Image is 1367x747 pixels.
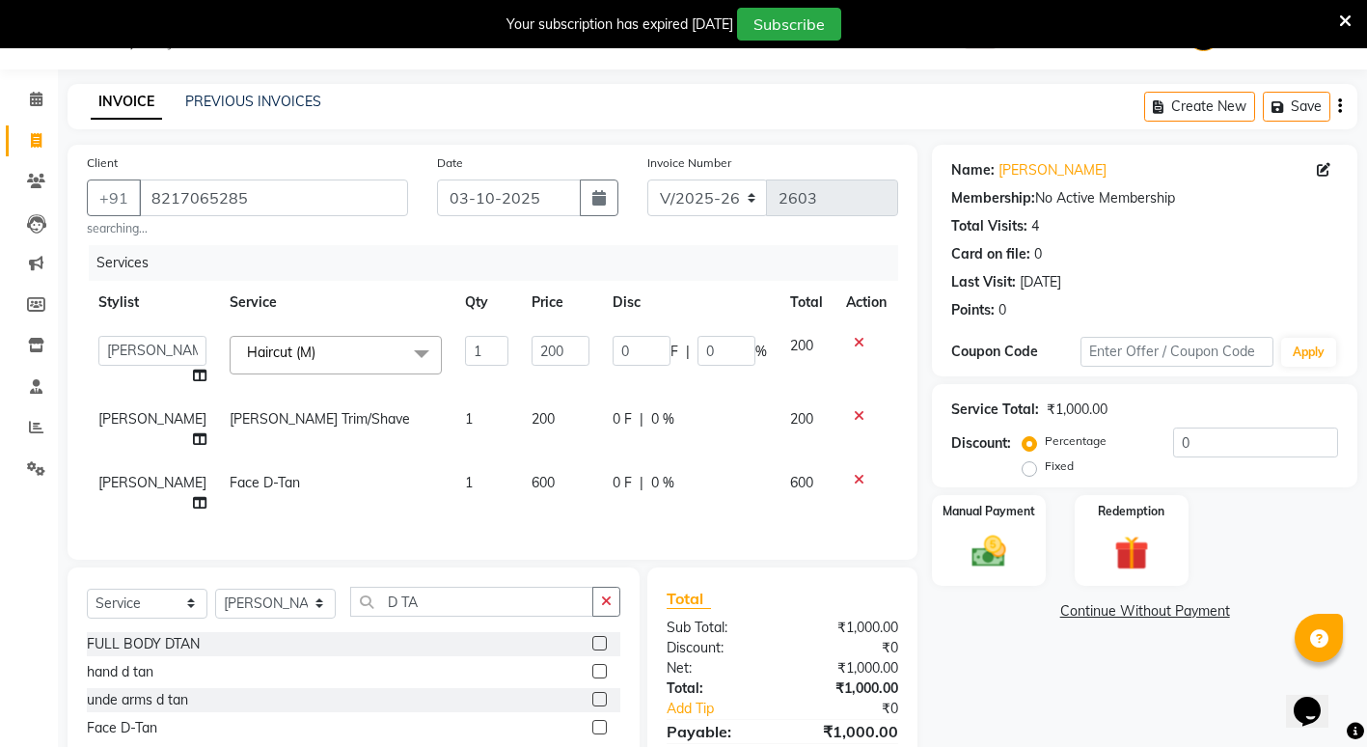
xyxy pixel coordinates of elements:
div: ₹1,000.00 [782,618,913,638]
label: Fixed [1045,457,1074,475]
input: Search or Scan [350,587,593,617]
span: 1 [465,410,473,428]
a: PREVIOUS INVOICES [185,93,321,110]
a: Add Tip [652,699,805,719]
th: Service [218,281,453,324]
div: ₹1,000.00 [1047,400,1107,420]
label: Redemption [1098,503,1164,520]
div: 0 [1034,244,1042,264]
div: 4 [1031,216,1039,236]
div: ₹1,000.00 [782,720,913,743]
input: Enter Offer / Coupon Code [1080,337,1273,367]
div: Last Visit: [951,272,1016,292]
label: Percentage [1045,432,1107,450]
span: % [755,342,767,362]
label: Manual Payment [943,503,1035,520]
div: ₹1,000.00 [782,658,913,678]
span: [PERSON_NAME] [98,474,206,491]
div: No Active Membership [951,188,1338,208]
div: Coupon Code [951,342,1080,362]
a: x [315,344,324,361]
th: Price [520,281,601,324]
span: [PERSON_NAME] [98,410,206,428]
span: 200 [532,410,555,428]
div: hand d tan [87,662,153,682]
div: Your subscription has expired [DATE] [506,14,733,35]
a: Continue Without Payment [936,601,1353,622]
div: Sub Total: [652,618,782,638]
small: searching... [87,220,408,237]
th: Qty [453,281,520,324]
div: ₹1,000.00 [782,678,913,699]
span: | [640,473,643,493]
th: Disc [601,281,779,324]
div: Services [89,245,913,281]
div: FULL BODY DTAN [87,634,200,654]
div: Points: [951,300,995,320]
button: Create New [1144,92,1255,122]
span: Face D-Tan [230,474,300,491]
div: Total: [652,678,782,699]
span: Haircut (M) [247,344,315,361]
span: | [640,409,643,429]
div: unde arms d tan [87,690,188,710]
th: Action [834,281,898,324]
div: Discount: [951,433,1011,454]
button: +91 [87,180,141,216]
th: Stylist [87,281,218,324]
span: 200 [790,337,813,354]
div: ₹0 [782,638,913,658]
div: 0 [998,300,1006,320]
th: Total [779,281,834,324]
label: Client [87,154,118,172]
div: ₹0 [804,699,913,719]
span: 0 % [651,473,674,493]
div: Net: [652,658,782,678]
span: | [686,342,690,362]
span: 600 [790,474,813,491]
div: [DATE] [1020,272,1061,292]
button: Save [1263,92,1330,122]
span: 600 [532,474,555,491]
span: Total [667,589,711,609]
label: Invoice Number [647,154,731,172]
button: Apply [1281,338,1336,367]
div: Face D-Tan [87,718,157,738]
div: Membership: [951,188,1035,208]
input: Search by Name/Mobile/Email/Code [139,180,408,216]
iframe: chat widget [1286,670,1348,728]
span: [PERSON_NAME] Trim/Shave [230,410,410,428]
a: INVOICE [91,85,162,120]
img: _gift.svg [1104,532,1160,575]
span: 0 F [613,409,632,429]
div: Name: [951,160,995,180]
div: Discount: [652,638,782,658]
div: Service Total: [951,400,1039,420]
span: 0 F [613,473,632,493]
div: Payable: [652,720,782,743]
button: Subscribe [737,8,841,41]
div: Card on file: [951,244,1030,264]
span: F [670,342,678,362]
span: 1 [465,474,473,491]
div: Total Visits: [951,216,1027,236]
img: _cash.svg [961,532,1017,571]
label: Date [437,154,463,172]
a: [PERSON_NAME] [998,160,1107,180]
span: 200 [790,410,813,428]
span: 0 % [651,409,674,429]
